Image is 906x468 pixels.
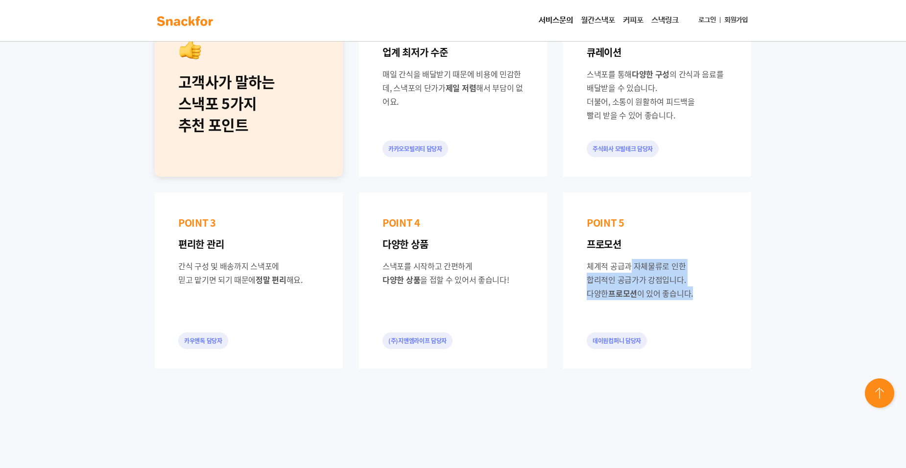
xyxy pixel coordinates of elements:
[151,325,163,333] span: 설정
[178,259,319,286] div: 간식 구성 및 배송까지 스낵포에 믿고 맡기면 되기 때문에 해요.
[382,46,524,59] p: 업계 최저가 수준
[382,332,453,349] div: (주)지앤엠라이프 담당자
[587,67,728,122] div: 스낵포를 통해 의 간식과 음료를 배달받을 수 있습니다. 더불어, 소통이 원활하여 피드백을 빨리 받을 수 있어 좋습니다.
[587,140,659,157] div: 주식회사 모빌테크 담당자
[382,67,524,108] div: 매일 간식을 배달받기 때문에 비용에 민감한데, 스낵포의 단가가 해서 부담이 없어요.
[178,71,319,136] div: 고객사가 말하는 스낵포 5가지 추천 포인트
[90,326,101,333] span: 대화
[446,82,477,94] span: 제일 저렴
[694,11,720,29] a: 로그인
[256,274,286,285] span: 정말 편리
[178,216,319,230] p: POINT 3
[382,140,448,157] div: 카카오모빌리티 담당자
[3,310,65,335] a: 홈
[126,310,188,335] a: 설정
[382,216,524,230] p: POINT 4
[178,237,319,251] p: 편리한 관리
[154,13,216,29] img: background-main-color.svg
[720,11,752,29] a: 회원가입
[178,332,228,349] div: 카우앤독 담당자
[587,332,647,349] div: 데이원컴퍼니 담당자
[587,46,728,59] p: 큐레이션
[577,11,619,30] a: 월간스낵포
[178,36,202,59] img: recommend.png
[608,287,637,299] span: 프로모션
[632,68,669,80] span: 다양한 구성
[535,11,577,30] a: 서비스문의
[587,259,728,300] div: 체계적 공급과 자체물류로 인한 합리적인 공급가가 강점입니다. 다양한 이 있어 좋습니다.
[65,310,126,335] a: 대화
[619,11,647,30] a: 커피포
[382,237,524,251] p: 다양한 상품
[31,325,37,333] span: 홈
[647,11,683,30] a: 스낵링크
[863,376,898,412] img: floating-button
[382,274,420,285] span: 다양한 상품
[382,259,524,286] div: 스낵포를 시작하고 간편하게 을 접할 수 있어서 좋습니다!
[587,216,728,230] p: POINT 5
[587,237,728,251] p: 프로모션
